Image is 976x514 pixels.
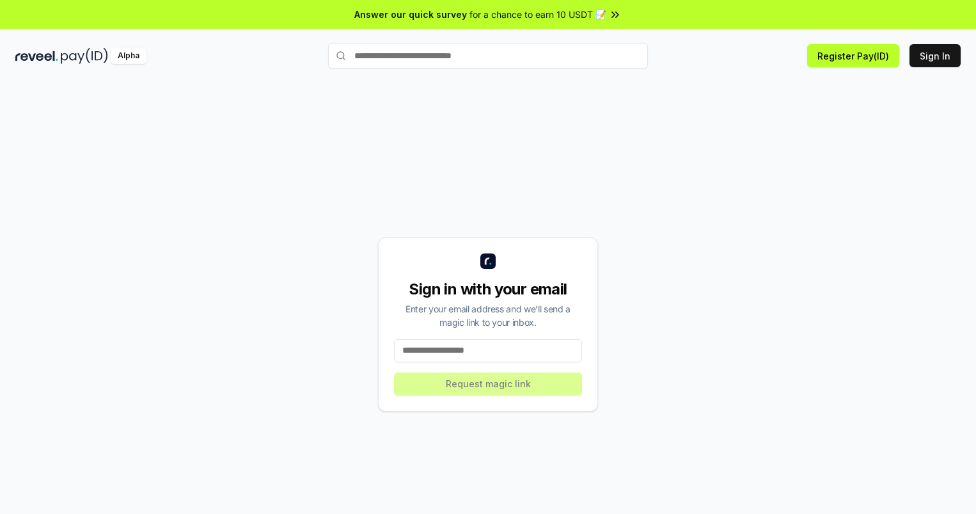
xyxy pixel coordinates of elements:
div: Alpha [111,48,146,64]
button: Register Pay(ID) [807,44,899,67]
span: for a chance to earn 10 USDT 📝 [469,8,606,21]
button: Sign In [909,44,961,67]
img: reveel_dark [15,48,58,64]
img: pay_id [61,48,108,64]
div: Sign in with your email [394,279,582,300]
div: Enter your email address and we’ll send a magic link to your inbox. [394,302,582,329]
span: Answer our quick survey [354,8,467,21]
img: logo_small [480,253,496,269]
